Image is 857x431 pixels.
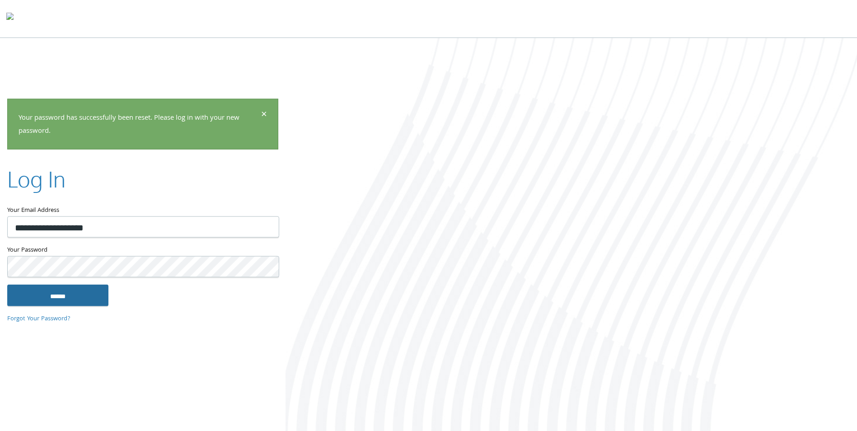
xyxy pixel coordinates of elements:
[6,9,14,28] img: todyl-logo-dark.svg
[7,164,66,194] h2: Log In
[19,112,260,138] p: Your password has successfully been reset. Please log in with your new password.
[7,314,70,324] a: Forgot Your Password?
[261,110,267,121] button: Dismiss alert
[7,244,278,256] label: Your Password
[261,107,267,124] span: ×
